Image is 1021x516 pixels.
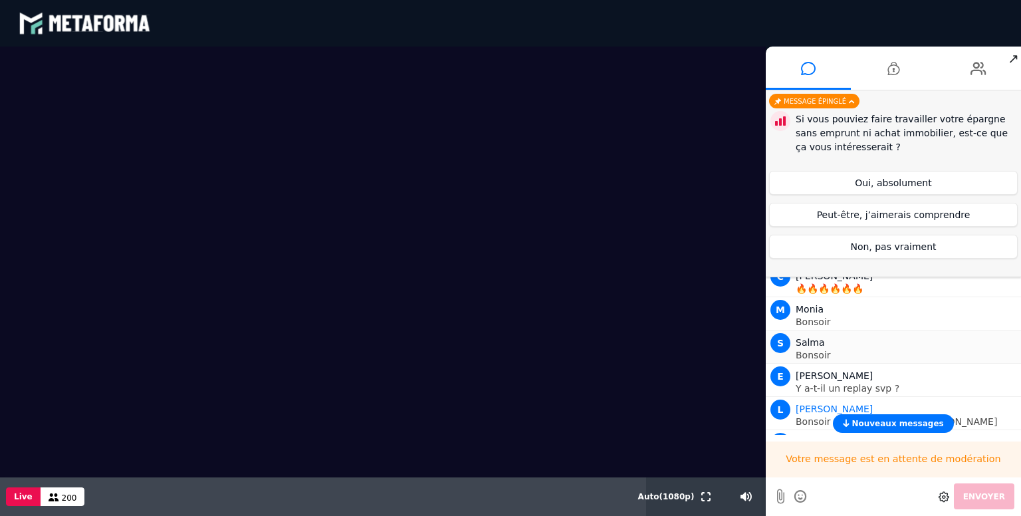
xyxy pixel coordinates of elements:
span: L [770,400,790,420]
span: ↗ [1006,47,1021,70]
div: Votre message est en attente de modération [766,442,1021,477]
span: A [770,433,790,453]
span: Auto ( 1080 p) [638,492,695,501]
span: [PERSON_NAME] [796,370,873,381]
p: 🔥🔥🔥🔥🔥🔥 [796,284,1018,293]
p: Y a-t-il un replay svp ? [796,384,1018,393]
div: Message épinglé [769,94,859,108]
span: M [770,300,790,320]
div: Si vous pouviez faire travailler votre épargne sans emprunt ni achat immobilier, est-ce que ça vo... [796,112,1018,154]
span: S [770,333,790,353]
p: Bonsoir [796,317,1018,326]
button: Auto(1080p) [635,477,697,516]
span: Animateur [796,404,873,414]
button: Nouveaux messages [833,414,953,433]
button: Envoyer [954,483,1014,509]
span: Monia [796,304,824,315]
button: Non, pas vraiment [769,235,1018,259]
button: Live [6,487,41,506]
p: Bonsoir [796,350,1018,360]
span: Salma [796,337,825,348]
span: E [770,366,790,386]
span: Envoyer [963,492,1005,501]
button: Oui, absolument [769,171,1018,195]
button: Peut-être, j’aimerais comprendre [769,203,1018,227]
span: 200 [62,493,77,503]
span: Nouveaux messages [851,419,943,428]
